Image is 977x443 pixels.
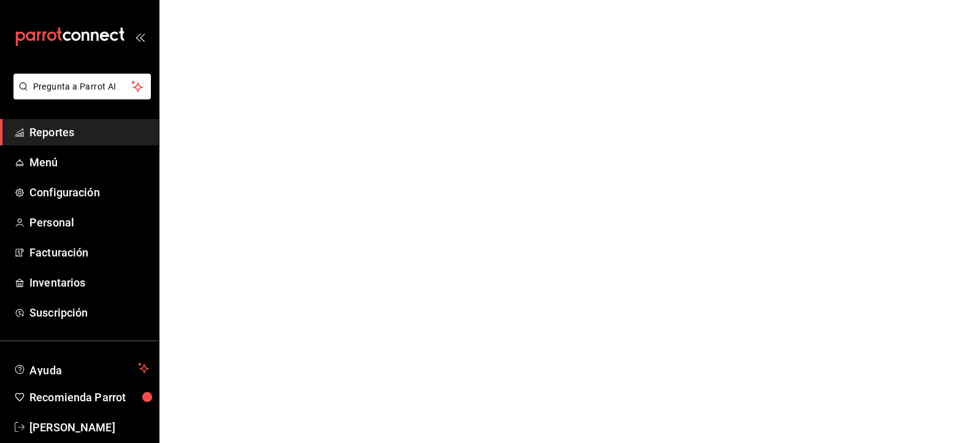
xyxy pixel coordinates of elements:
[29,154,149,171] span: Menú
[29,304,149,321] span: Suscripción
[135,32,145,42] button: open_drawer_menu
[29,244,149,261] span: Facturación
[29,124,149,141] span: Reportes
[29,389,149,406] span: Recomienda Parrot
[29,214,149,231] span: Personal
[9,89,151,102] a: Pregunta a Parrot AI
[29,274,149,291] span: Inventarios
[29,419,149,436] span: [PERSON_NAME]
[29,184,149,201] span: Configuración
[29,361,133,376] span: Ayuda
[13,74,151,99] button: Pregunta a Parrot AI
[33,80,132,93] span: Pregunta a Parrot AI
